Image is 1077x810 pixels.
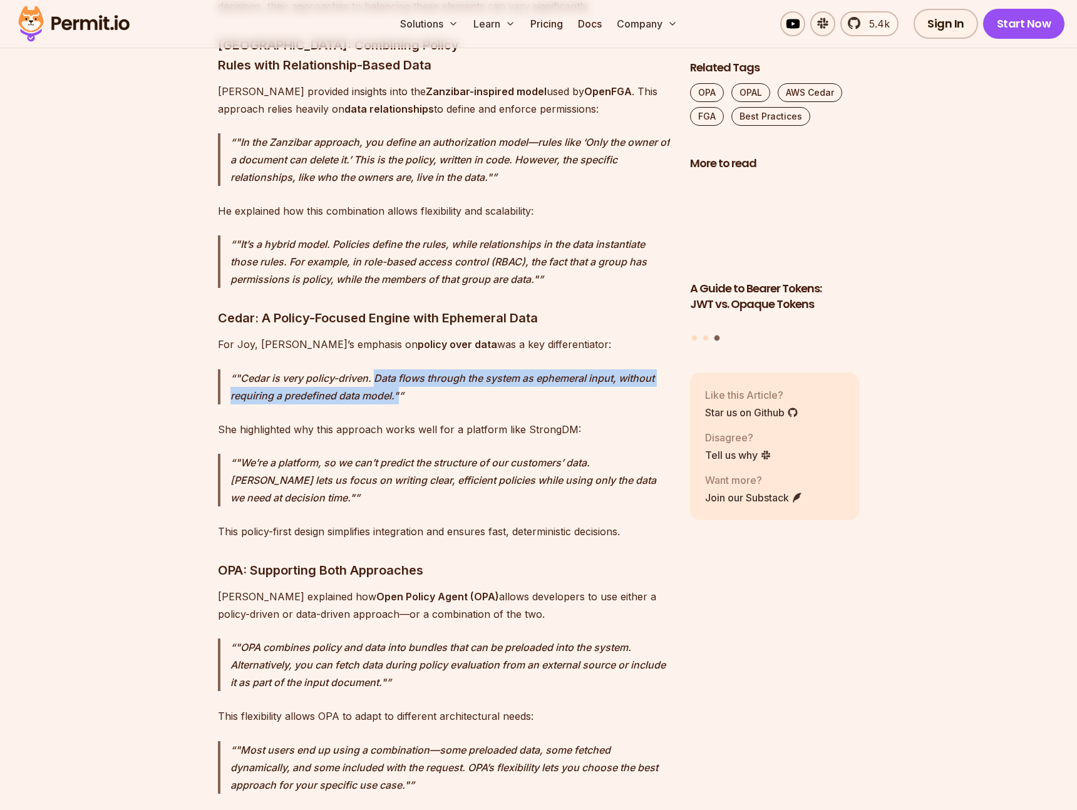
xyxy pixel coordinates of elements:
li: 3 of 3 [690,179,859,328]
p: "OPA combines policy and data into bundles that can be preloaded into the system. Alternatively, ... [230,638,670,691]
strong: policy over data [418,338,497,351]
h3: OPA: Supporting Both Approaches [218,560,670,580]
h2: More to read [690,156,859,172]
p: "Most users end up using a combination—some preloaded data, some fetched dynamically, and some in... [230,741,670,794]
p: [PERSON_NAME] provided insights into the used by . This approach relies heavily on to define and ... [218,83,670,118]
h3: Cedar: A Policy-Focused Engine with Ephemeral Data [218,308,670,328]
span: 5.4k [862,16,890,31]
p: "Cedar is very policy-driven. Data flows through the system as ephemeral input, without requiring... [230,369,670,404]
a: OPA [690,83,724,102]
p: This policy-first design simplifies integration and ensures fast, deterministic decisions. [218,523,670,540]
a: 5.4k [840,11,899,36]
p: This flexibility allows OPA to adapt to different architectural needs: [218,707,670,725]
strong: Open Policy Agent (OPA) [376,590,499,603]
p: "In the Zanzibar approach, you define an authorization model—rules like ‘Only the owner of a docu... [230,133,670,186]
a: Docs [573,11,607,36]
p: "We’re a platform, so we can’t predict the structure of our customers’ data. [PERSON_NAME] lets u... [230,454,670,506]
strong: Zanzibar-inspired model [426,85,547,98]
a: Star us on Github [705,405,798,420]
p: Disagree? [705,430,771,445]
a: FGA [690,107,724,126]
button: Go to slide 3 [714,336,719,341]
img: Permit logo [13,3,135,45]
button: Learn [468,11,520,36]
a: Best Practices [731,107,810,126]
a: Start Now [983,9,1065,39]
h3: [GEOGRAPHIC_DATA]: Combining Policy Rules with Relationship-Based Data [218,35,670,75]
img: A Guide to Bearer Tokens: JWT vs. Opaque Tokens [690,179,859,274]
a: OPAL [731,83,770,102]
p: "It’s a hybrid model. Policies define the rules, while relationships in the data instantiate thos... [230,235,670,288]
p: For Joy, [PERSON_NAME]’s emphasis on was a key differentiator: [218,336,670,353]
p: Like this Article? [705,387,798,402]
h3: A Guide to Bearer Tokens: JWT vs. Opaque Tokens [690,281,859,312]
p: He explained how this combination allows flexibility and scalability: [218,202,670,220]
a: AWS Cedar [778,83,842,102]
button: Go to slide 2 [703,336,708,341]
a: Pricing [525,11,568,36]
a: Tell us why [705,448,771,463]
p: [PERSON_NAME] explained how allows developers to use either a policy-driven or data-driven approa... [218,588,670,623]
button: Solutions [395,11,463,36]
h2: Related Tags [690,60,859,76]
strong: data relationships [344,103,434,115]
button: Company [612,11,683,36]
button: Go to slide 1 [692,336,697,341]
a: Join our Substack [705,490,803,505]
p: She highlighted why this approach works well for a platform like StrongDM: [218,421,670,438]
div: Posts [690,179,859,343]
a: Sign In [914,9,978,39]
strong: OpenFGA [584,85,632,98]
p: Want more? [705,473,803,488]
